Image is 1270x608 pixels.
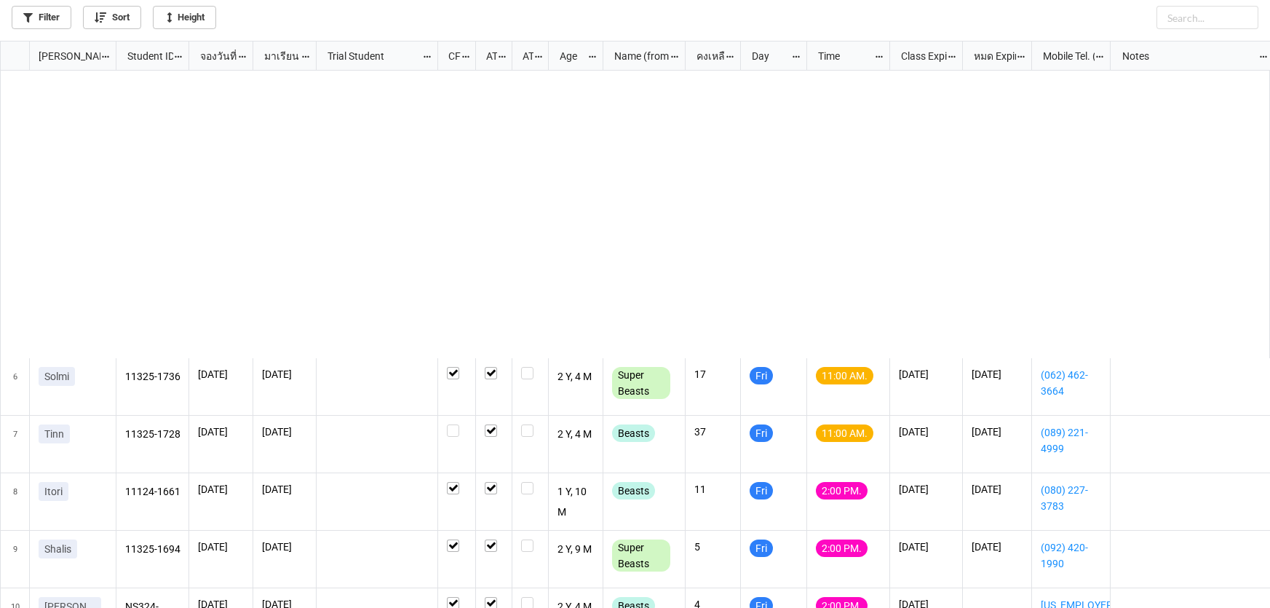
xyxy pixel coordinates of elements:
[262,482,307,497] p: [DATE]
[965,48,1016,64] div: หมด Expired date (from [PERSON_NAME] Name)
[198,540,244,554] p: [DATE]
[44,369,69,384] p: Solmi
[972,540,1023,554] p: [DATE]
[688,48,726,64] div: คงเหลือ (from Nick Name)
[750,540,773,557] div: Fri
[612,425,655,442] div: Beasts
[816,482,868,500] div: 2:00 PM.
[899,482,953,497] p: [DATE]
[972,482,1023,497] p: [DATE]
[557,540,595,560] p: 2 Y, 9 M
[1156,6,1258,29] input: Search...
[13,473,17,530] span: 8
[1,42,116,71] div: grid
[1041,540,1101,572] a: (092) 420-1990
[262,540,307,554] p: [DATE]
[694,540,731,554] p: 5
[1034,48,1095,64] div: Mobile Tel. (from Nick Name)
[119,48,173,64] div: Student ID (from [PERSON_NAME] Name)
[557,425,595,445] p: 2 Y, 4 M
[13,531,17,588] span: 9
[262,425,307,439] p: [DATE]
[750,367,773,384] div: Fri
[44,542,71,556] p: Shalis
[12,6,71,29] a: Filter
[551,48,588,64] div: Age
[816,425,873,442] div: 11:00 AM.
[899,540,953,554] p: [DATE]
[125,540,180,560] p: 11325-1694
[1041,482,1101,514] a: (080) 227-3783
[198,367,244,382] p: [DATE]
[899,425,953,439] p: [DATE]
[191,48,238,64] div: จองวันที่
[612,482,655,500] div: Beasts
[13,416,17,473] span: 7
[440,48,461,64] div: CF
[612,540,670,572] div: Super Beasts
[1041,367,1101,399] a: (062) 462-3664
[809,48,874,64] div: Time
[972,425,1023,439] p: [DATE]
[13,358,17,415] span: 6
[125,425,180,445] p: 11325-1728
[1041,425,1101,457] a: (089) 221-4999
[125,482,180,502] p: 11124-1661
[557,367,595,387] p: 2 Y, 4 M
[255,48,301,64] div: มาเรียน
[1114,48,1259,64] div: Notes
[816,367,873,384] div: 11:00 AM.
[892,48,947,64] div: Class Expiration
[743,48,791,64] div: Day
[972,367,1023,382] p: [DATE]
[694,425,731,439] p: 37
[612,367,670,399] div: Super Beasts
[899,367,953,382] p: [DATE]
[44,427,64,441] p: Tinn
[477,48,498,64] div: ATT
[30,48,100,64] div: [PERSON_NAME] Name
[198,425,244,439] p: [DATE]
[198,482,244,497] p: [DATE]
[750,482,773,500] div: Fri
[262,367,307,382] p: [DATE]
[816,540,868,557] div: 2:00 PM.
[44,484,63,499] p: Itori
[750,425,773,442] div: Fri
[153,6,216,29] a: Height
[319,48,421,64] div: Trial Student
[83,6,141,29] a: Sort
[694,367,731,382] p: 17
[606,48,670,64] div: Name (from Class)
[557,482,595,521] p: 1 Y, 10 M
[125,367,180,387] p: 11325-1736
[694,482,731,497] p: 11
[514,48,534,64] div: ATK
